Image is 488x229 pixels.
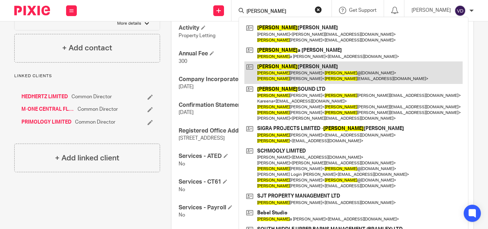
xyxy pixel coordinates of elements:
[179,153,322,160] h4: Services - ATED
[179,24,322,32] h4: Activity
[349,8,377,13] span: Get Support
[179,136,225,141] span: [STREET_ADDRESS]
[71,93,112,100] span: Common Director
[179,33,215,38] span: Property Letting
[179,161,185,166] span: No
[21,93,68,100] a: HEDHERTZ LIMITED
[14,73,160,79] p: Linked clients
[179,127,322,135] h4: Registered Office Address
[315,6,322,13] button: Clear
[454,5,466,16] img: svg%3E
[179,84,194,89] span: [DATE]
[412,7,451,14] p: [PERSON_NAME]
[179,59,187,64] span: 300
[21,119,71,126] a: PRIMOLOGY LIMITED
[75,119,115,126] span: Common Director
[21,106,74,113] a: M-ONE CENTRAL FLAT 62 LIMITED
[179,204,322,211] h4: Services - Payroll
[117,21,141,26] p: More details
[179,110,194,115] span: [DATE]
[78,106,118,113] span: Common Director
[179,76,322,83] h4: Company Incorporated On
[179,187,185,192] span: No
[179,101,322,109] h4: Confirmation Statement Date
[14,6,50,15] img: Pixie
[179,213,185,218] span: No
[179,50,322,58] h4: Annual Fee
[246,9,310,15] input: Search
[55,153,119,164] h4: + Add linked client
[179,178,322,186] h4: Services - CT61
[62,43,112,54] h4: + Add contact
